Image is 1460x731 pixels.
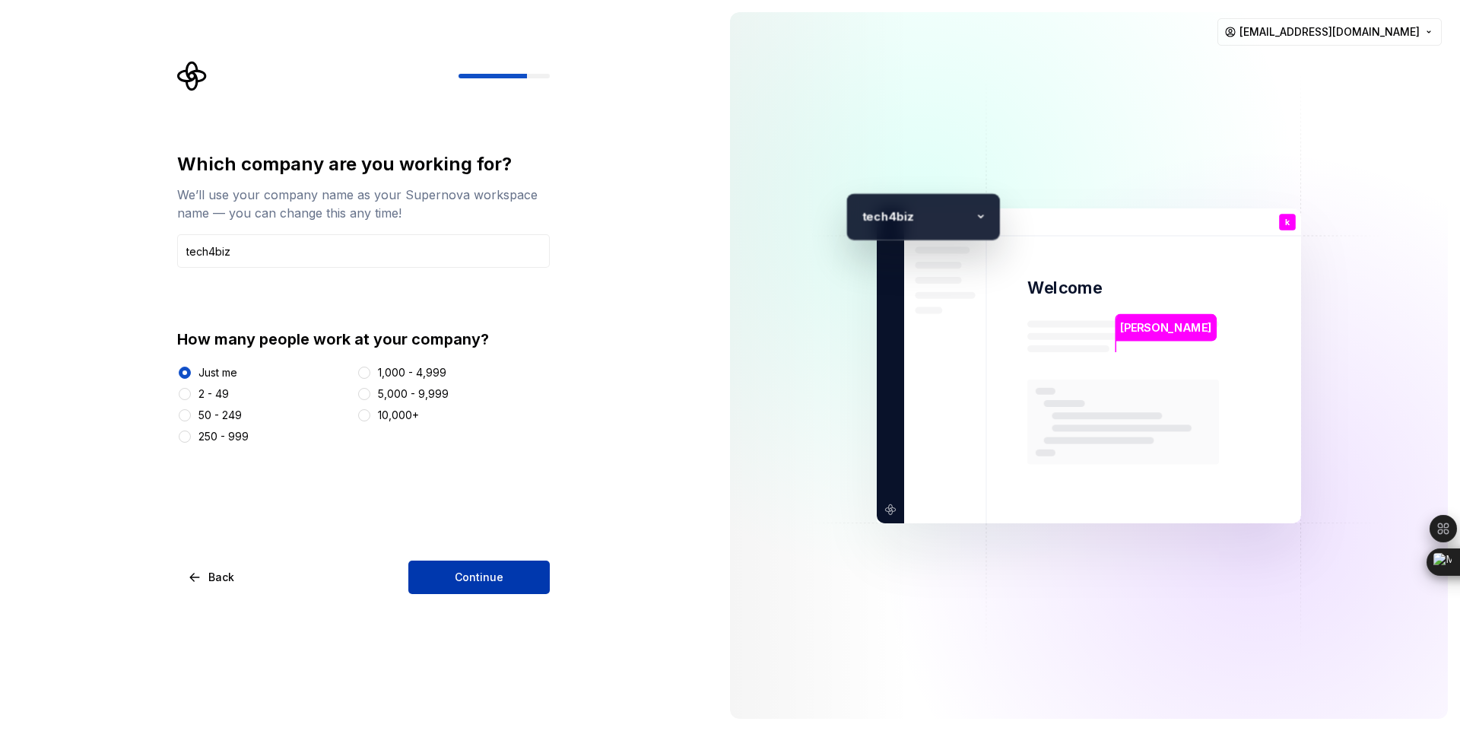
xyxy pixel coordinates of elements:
div: How many people work at your company? [177,329,550,350]
span: Continue [455,570,503,585]
div: Just me [198,365,237,380]
div: 50 - 249 [198,408,242,423]
div: 1,000 - 4,999 [378,365,446,380]
button: [EMAIL_ADDRESS][DOMAIN_NAME] [1217,18,1442,46]
button: Continue [408,561,550,594]
p: ech4biz [866,207,970,226]
div: 10,000+ [378,408,419,423]
div: 250 - 999 [198,429,249,444]
p: [PERSON_NAME] [1120,319,1211,335]
svg: Supernova Logo [177,61,208,91]
span: Back [208,570,234,585]
div: 2 - 49 [198,386,229,402]
input: Company name [177,234,550,268]
div: 5,000 - 9,999 [378,386,449,402]
p: Welcome [1027,277,1102,299]
p: t [854,207,865,226]
div: Which company are you working for? [177,152,550,176]
div: We’ll use your company name as your Supernova workspace name — you can change this any time! [177,186,550,222]
span: [EMAIL_ADDRESS][DOMAIN_NAME] [1239,24,1420,40]
p: k [1285,218,1290,226]
button: Back [177,561,247,594]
